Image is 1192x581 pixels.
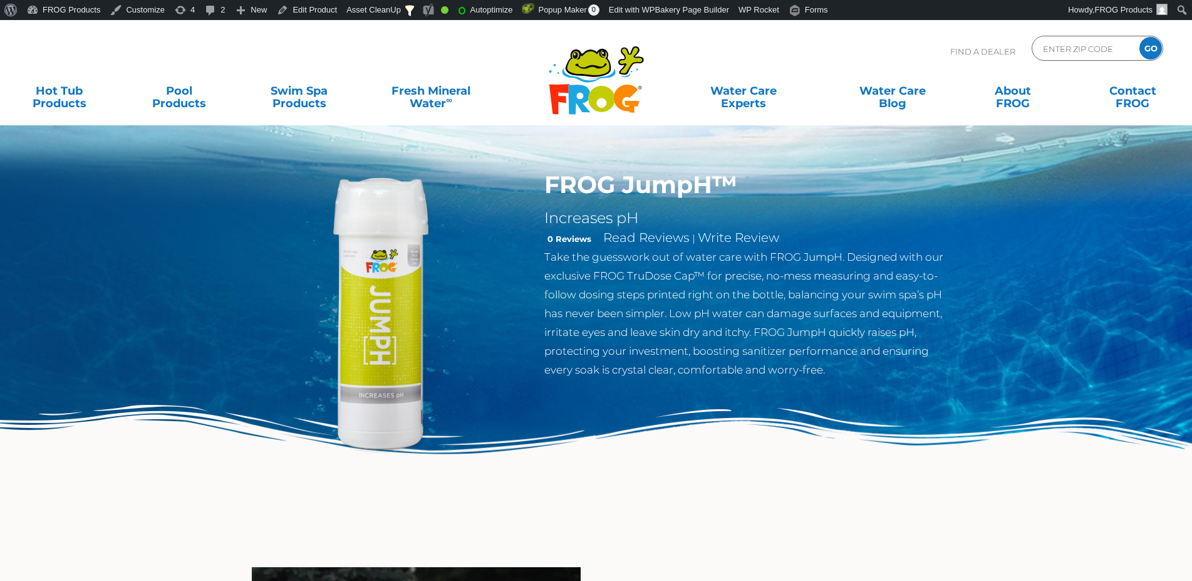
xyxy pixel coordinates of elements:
[588,4,599,16] span: 0
[544,170,953,199] h1: FROG JumpH™
[846,78,940,103] a: Water CareBlog
[603,230,690,245] a: Read Reviews
[1139,37,1162,60] input: GO
[133,78,226,103] a: PoolProducts
[1095,5,1153,14] span: FROG Products
[373,78,489,103] a: Fresh MineralWater∞
[668,78,819,103] a: Water CareExperts
[950,36,1015,67] p: Find A Dealer
[13,78,106,103] a: Hot TubProducts
[252,78,346,103] a: Swim SpaProducts
[547,234,591,244] strong: 0 Reviews
[1086,78,1179,103] a: ContactFROG
[441,6,448,14] div: Good
[544,209,953,228] h2: Increases pH
[692,233,695,244] span: |
[1042,39,1126,58] input: Zip Code Form
[446,95,452,105] sup: ∞
[966,78,1059,103] a: AboutFROG
[544,248,953,379] p: Take the guesswork out of water care with FROG JumpH. Designed with our exclusive FROG TruDose Ca...
[698,230,779,245] a: Write Review
[239,170,526,458] img: JumpH-Hot-Tub-Swim-Spa-Support-Chemicals-500x500-1.png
